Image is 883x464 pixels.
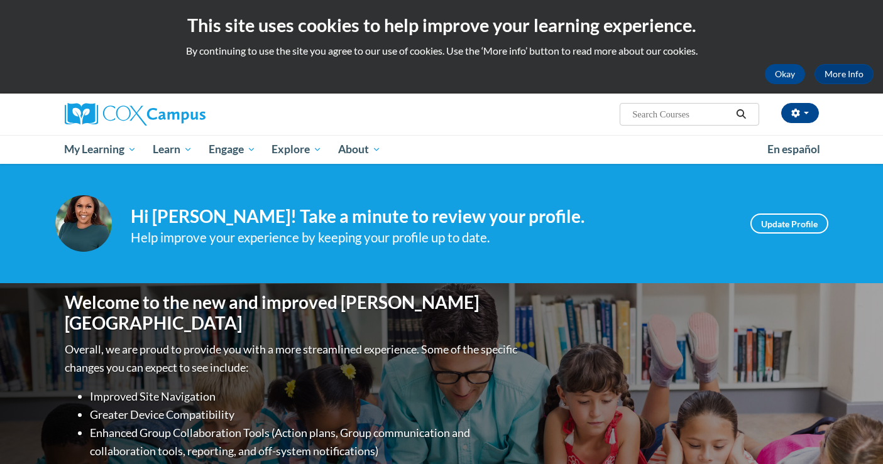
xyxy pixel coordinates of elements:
a: Cox Campus [65,103,304,126]
li: Improved Site Navigation [90,387,520,406]
span: En español [767,143,820,156]
li: Greater Device Compatibility [90,406,520,424]
button: Okay [765,64,805,84]
input: Search Courses [631,107,732,122]
p: Overall, we are proud to provide you with a more streamlined experience. Some of the specific cha... [65,340,520,377]
img: Profile Image [55,195,112,252]
a: My Learning [57,135,145,164]
a: Engage [200,135,264,164]
button: Search [732,107,750,122]
div: Main menu [46,135,838,164]
div: Help improve your experience by keeping your profile up to date. [131,227,732,248]
img: Cox Campus [65,103,206,126]
span: My Learning [64,142,136,157]
a: About [330,135,389,164]
a: Learn [145,135,200,164]
a: En español [759,136,828,163]
li: Enhanced Group Collaboration Tools (Action plans, Group communication and collaboration tools, re... [90,424,520,460]
h2: This site uses cookies to help improve your learning experience. [9,13,874,38]
span: Learn [153,142,192,157]
button: Account Settings [781,103,819,123]
span: Engage [209,142,256,157]
p: By continuing to use the site you agree to our use of cookies. Use the ‘More info’ button to read... [9,44,874,58]
a: Explore [263,135,330,164]
h1: Welcome to the new and improved [PERSON_NAME][GEOGRAPHIC_DATA] [65,292,520,334]
iframe: Button to launch messaging window [833,414,873,454]
span: About [338,142,381,157]
span: Explore [271,142,322,157]
h4: Hi [PERSON_NAME]! Take a minute to review your profile. [131,206,732,227]
a: More Info [814,64,874,84]
a: Update Profile [750,213,828,234]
